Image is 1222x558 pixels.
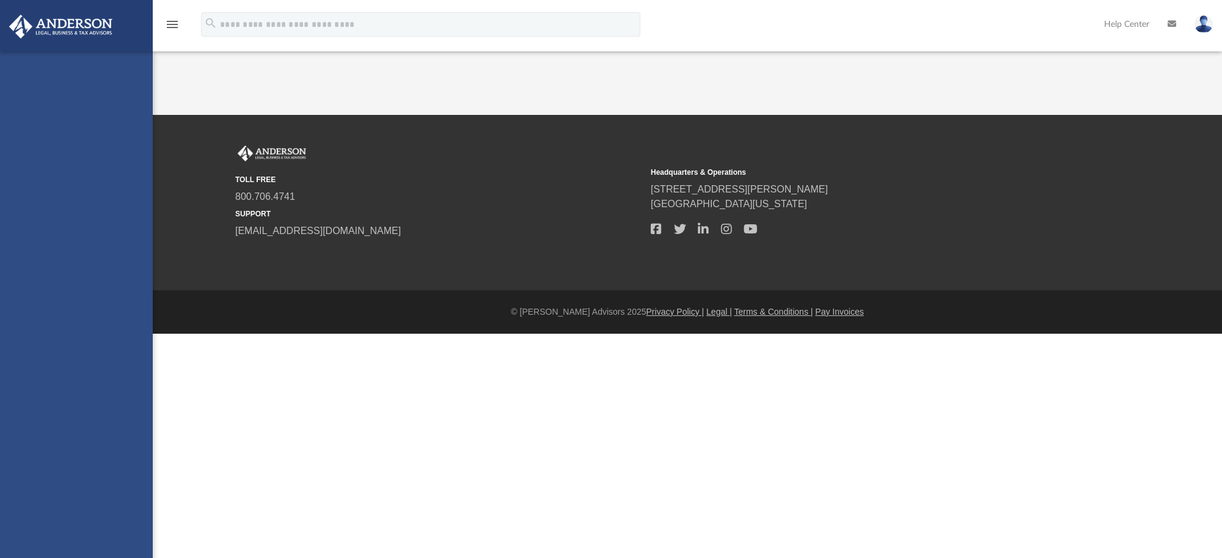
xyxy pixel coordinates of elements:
small: SUPPORT [235,208,642,219]
small: Headquarters & Operations [651,167,1058,178]
a: menu [165,23,180,32]
img: User Pic [1195,15,1213,33]
a: [GEOGRAPHIC_DATA][US_STATE] [651,199,807,209]
div: © [PERSON_NAME] Advisors 2025 [153,306,1222,318]
i: menu [165,17,180,32]
a: Privacy Policy | [646,307,704,317]
a: 800.706.4741 [235,191,295,202]
small: TOLL FREE [235,174,642,185]
a: [STREET_ADDRESS][PERSON_NAME] [651,184,828,194]
a: Legal | [706,307,732,317]
a: Terms & Conditions | [734,307,813,317]
a: [EMAIL_ADDRESS][DOMAIN_NAME] [235,226,401,236]
img: Anderson Advisors Platinum Portal [5,15,116,39]
img: Anderson Advisors Platinum Portal [235,145,309,161]
i: search [204,17,218,30]
a: Pay Invoices [815,307,863,317]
